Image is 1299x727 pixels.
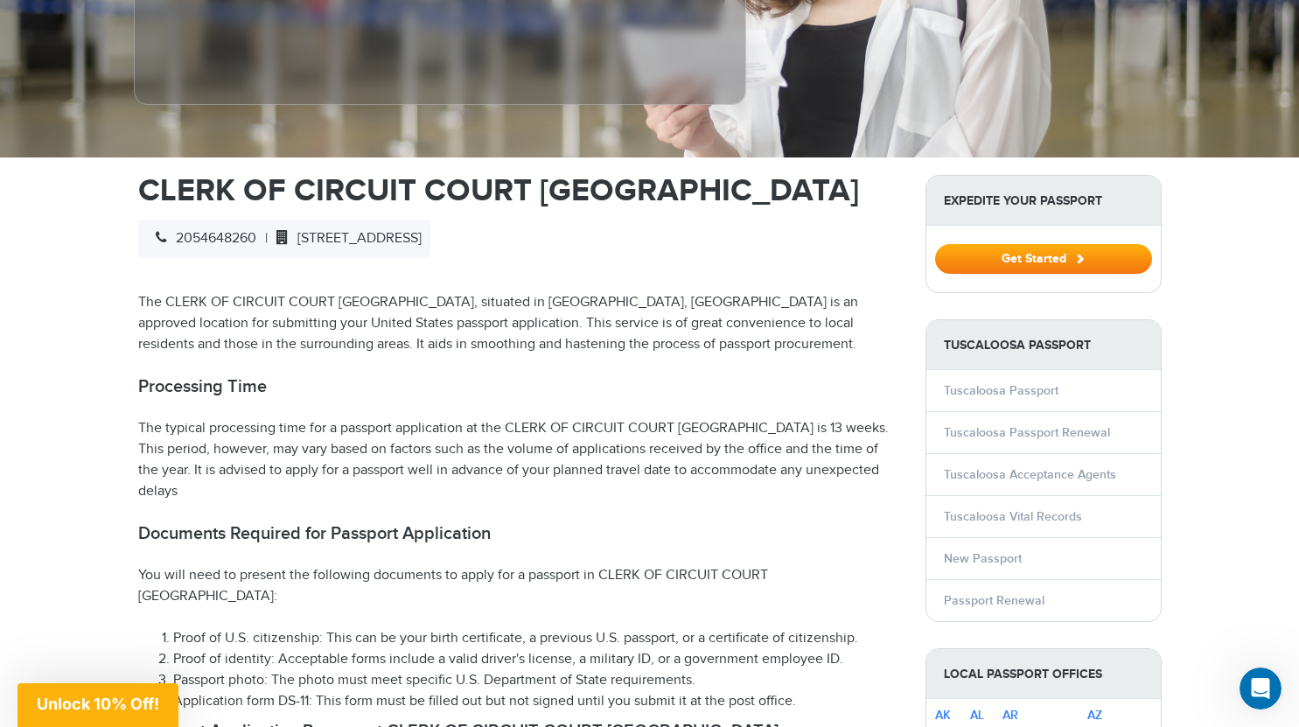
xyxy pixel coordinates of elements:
[926,176,1161,226] strong: Expedite Your Passport
[138,565,899,607] p: You will need to present the following documents to apply for a passport in CLERK OF CIRCUIT COUR...
[138,376,899,397] h2: Processing Time
[944,383,1058,398] a: Tuscaloosa Passport
[944,467,1116,482] a: Tuscaloosa Acceptance Agents
[173,649,899,670] li: Proof of identity: Acceptable forms include a valid driver's license, a military ID, or a governm...
[926,320,1161,370] strong: Tuscaloosa Passport
[1087,708,1102,723] a: AZ
[138,292,899,355] p: The CLERK OF CIRCUIT COURT [GEOGRAPHIC_DATA], situated in [GEOGRAPHIC_DATA], [GEOGRAPHIC_DATA] is...
[138,418,899,502] p: The typical processing time for a passport application at the CLERK OF CIRCUIT COURT [GEOGRAPHIC_...
[37,695,159,713] span: Unlock 10% Off!
[268,230,422,247] span: [STREET_ADDRESS]
[173,628,899,649] li: Proof of U.S. citizenship: This can be your birth certificate, a previous U.S. passport, or a cer...
[17,683,178,727] div: Unlock 10% Off!
[147,230,256,247] span: 2054648260
[173,691,899,712] li: Application form DS-11: This form must be filled out but not signed until you submit it at the po...
[944,593,1044,608] a: Passport Renewal
[935,708,951,723] a: AK
[926,649,1161,699] strong: Local Passport Offices
[1002,708,1018,723] a: AR
[138,220,430,258] div: |
[970,708,984,723] a: AL
[944,551,1022,566] a: New Passport
[173,670,899,691] li: Passport photo: The photo must meet specific U.S. Department of State requirements.
[1240,668,1282,710] iframe: Intercom live chat
[935,244,1152,274] button: Get Started
[138,175,899,206] h1: CLERK OF CIRCUIT COURT [GEOGRAPHIC_DATA]
[944,509,1082,524] a: Tuscaloosa Vital Records
[138,523,899,544] h2: Documents Required for Passport Application
[944,425,1110,440] a: Tuscaloosa Passport Renewal
[935,251,1152,265] a: Get Started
